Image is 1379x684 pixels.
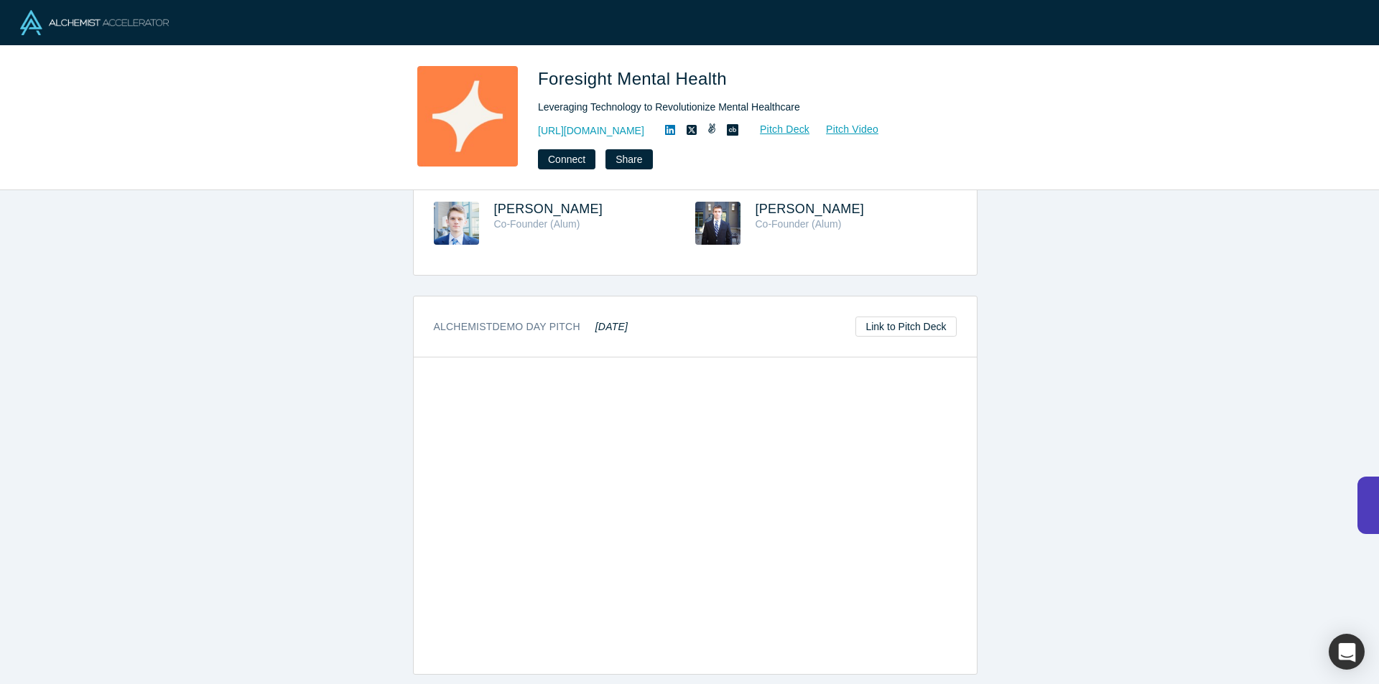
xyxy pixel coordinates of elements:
[20,10,169,35] img: Alchemist Logo
[756,218,842,230] span: Co-Founder (Alum)
[538,149,595,169] button: Connect
[695,202,740,245] img: Matt Milford's Profile Image
[744,121,810,138] a: Pitch Deck
[434,202,479,245] img: Douglas Hapeman's Profile Image
[538,69,732,88] span: Foresight Mental Health
[595,321,628,332] em: [DATE]
[538,123,644,139] a: [URL][DOMAIN_NAME]
[494,202,603,216] a: [PERSON_NAME]
[605,149,652,169] button: Share
[756,202,865,216] a: [PERSON_NAME]
[417,66,518,167] img: Foresight Mental Health's Logo
[434,319,628,334] h3: Alchemist Demo Day Pitch
[810,121,879,138] a: Pitch Video
[538,100,940,115] div: Leveraging Technology to Revolutionize Mental Healthcare
[414,357,977,674] iframe: Foresight Alchemist Demo Day 1.23.2019
[494,218,580,230] span: Co-Founder (Alum)
[855,317,956,337] a: Link to Pitch Deck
